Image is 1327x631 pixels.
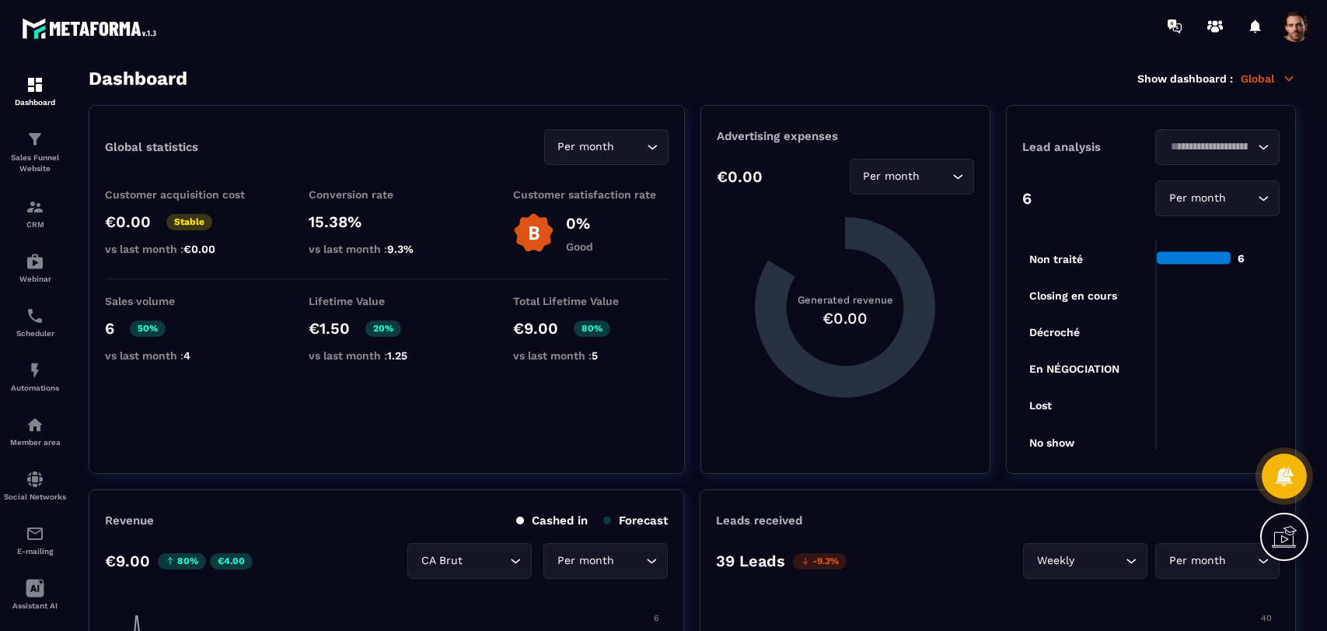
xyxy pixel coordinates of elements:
[654,613,659,623] tspan: 6
[850,159,974,195] div: Search for option
[4,275,66,283] p: Webinar
[513,212,554,254] img: b-badge-o.b3b20ee6.svg
[4,64,66,118] a: formationformationDashboard
[26,470,44,489] img: social-network
[309,349,464,362] p: vs last month :
[4,118,66,186] a: formationformationSales Funnel Website
[513,319,558,338] p: €9.00
[603,514,668,528] p: Forecast
[618,138,643,156] input: Search for option
[1022,189,1032,208] p: 6
[26,75,44,94] img: formation
[4,152,66,174] p: Sales Funnel Website
[105,552,150,570] p: €9.00
[309,319,350,338] p: €1.50
[513,349,669,362] p: vs last month :
[158,553,206,570] p: 80%
[4,567,66,622] a: Assistant AI
[22,14,162,43] img: logo
[89,68,187,89] h3: Dashboard
[309,295,464,307] p: Lifetime Value
[4,329,66,338] p: Scheduler
[4,404,66,458] a: automationsautomationsMember area
[554,138,618,156] span: Per month
[566,214,593,233] p: 0%
[26,198,44,216] img: formation
[166,214,212,230] p: Stable
[1155,129,1280,165] div: Search for option
[26,361,44,380] img: automations
[130,321,166,337] p: 50%
[4,513,66,567] a: emailemailE-mailing
[26,524,44,543] img: email
[4,458,66,513] a: social-networksocial-networkSocial Networks
[387,243,414,255] span: 9.3%
[513,188,669,201] p: Customer satisfaction rate
[717,129,974,143] p: Advertising expenses
[105,243,260,255] p: vs last month :
[466,552,506,570] input: Search for option
[544,129,669,165] div: Search for option
[183,349,190,362] span: 4
[417,552,466,570] span: CA Brut
[26,415,44,434] img: automations
[309,243,464,255] p: vs last month :
[4,384,66,392] p: Automations
[4,220,66,229] p: CRM
[407,543,532,579] div: Search for option
[105,514,154,528] p: Revenue
[860,168,924,185] span: Per month
[1023,543,1147,579] div: Search for option
[309,188,464,201] p: Conversion rate
[1029,399,1052,412] tspan: Lost
[617,552,642,570] input: Search for option
[717,167,763,186] p: €0.00
[4,493,66,501] p: Social Networks
[1229,190,1254,207] input: Search for option
[4,240,66,295] a: automationsautomationsWebinar
[924,168,948,185] input: Search for option
[1029,253,1083,265] tspan: Non traité
[1241,72,1296,86] p: Global
[4,98,66,107] p: Dashboard
[566,240,593,253] p: Good
[105,188,260,201] p: Customer acquisition cost
[543,543,668,579] div: Search for option
[716,552,785,570] p: 39 Leads
[4,349,66,404] a: automationsautomationsAutomations
[105,295,260,307] p: Sales volume
[309,212,464,231] p: 15.38%
[516,514,588,528] p: Cashed in
[4,295,66,349] a: schedulerschedulerScheduler
[1165,190,1229,207] span: Per month
[1155,543,1280,579] div: Search for option
[365,321,401,337] p: 20%
[1029,326,1080,338] tspan: Décroché
[1137,72,1233,85] p: Show dashboard :
[1165,552,1229,570] span: Per month
[716,514,802,528] p: Leads received
[210,553,253,570] p: €4.00
[105,349,260,362] p: vs last month :
[26,307,44,325] img: scheduler
[26,252,44,271] img: automations
[26,130,44,149] img: formation
[1155,181,1280,216] div: Search for option
[105,319,114,338] p: 6
[105,212,151,231] p: €0.00
[592,349,598,362] span: 5
[1029,436,1075,449] tspan: No show
[1165,138,1254,156] input: Search for option
[4,547,66,556] p: E-mailing
[513,295,669,307] p: Total Lifetime Value
[1033,552,1077,570] span: Weekly
[553,552,617,570] span: Per month
[4,438,66,447] p: Member area
[183,243,215,255] span: €0.00
[793,553,847,570] p: -9.3%
[4,601,66,610] p: Assistant AI
[1229,552,1254,570] input: Search for option
[105,140,198,154] p: Global statistics
[1261,613,1272,623] tspan: 40
[1022,140,1151,154] p: Lead analysis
